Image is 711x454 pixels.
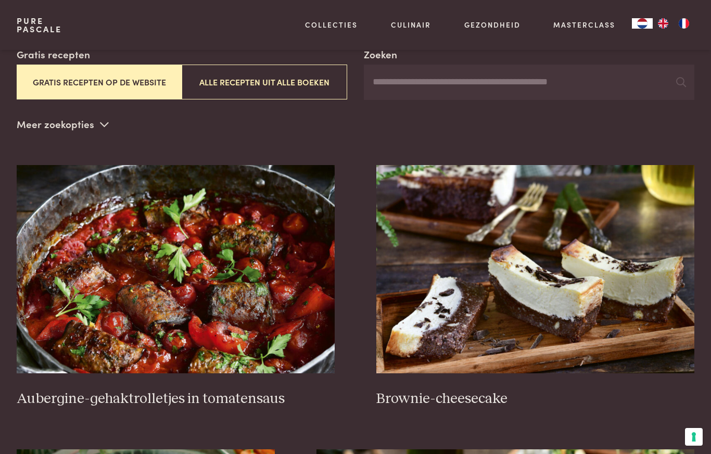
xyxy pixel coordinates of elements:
a: PurePascale [17,17,62,33]
a: EN [653,18,674,29]
a: Aubergine-gehaktrolletjes in tomatensaus Aubergine-gehaktrolletjes in tomatensaus [17,165,335,408]
a: Gezondheid [464,19,520,30]
a: FR [674,18,694,29]
a: Brownie-cheesecake Brownie-cheesecake [376,165,694,408]
div: Language [632,18,653,29]
h3: Aubergine-gehaktrolletjes in tomatensaus [17,390,335,408]
a: NL [632,18,653,29]
button: Gratis recepten op de website [17,65,182,99]
button: Alle recepten uit alle boeken [182,65,347,99]
a: Masterclass [553,19,615,30]
a: Culinair [391,19,431,30]
ul: Language list [653,18,694,29]
aside: Language selected: Nederlands [632,18,694,29]
h3: Brownie-cheesecake [376,390,694,408]
img: Aubergine-gehaktrolletjes in tomatensaus [17,165,335,373]
button: Uw voorkeuren voor toestemming voor trackingtechnologieën [685,428,703,446]
label: Gratis recepten [17,47,90,62]
img: Brownie-cheesecake [376,165,694,373]
p: Meer zoekopties [17,117,109,132]
label: Zoeken [364,47,397,62]
a: Collecties [305,19,358,30]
